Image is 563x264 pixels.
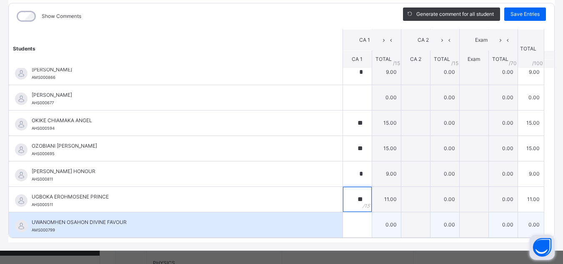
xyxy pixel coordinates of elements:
[488,110,518,136] td: 0.00
[15,67,28,80] img: default.svg
[352,56,363,62] span: CA 1
[15,169,28,181] img: default.svg
[372,212,401,237] td: 0.00
[15,220,28,232] img: default.svg
[15,143,28,156] img: default.svg
[430,59,459,85] td: 0.00
[375,56,392,62] span: TOTAL
[518,29,544,68] th: TOTAL
[430,161,459,186] td: 0.00
[430,186,459,212] td: 0.00
[430,136,459,161] td: 0.00
[518,186,544,212] td: 11.00
[518,212,544,237] td: 0.00
[488,136,518,161] td: 0.00
[372,186,401,212] td: 11.00
[488,186,518,212] td: 0.00
[430,110,459,136] td: 0.00
[372,85,401,110] td: 0.00
[451,59,458,67] span: / 15
[410,56,421,62] span: CA 2
[509,59,517,67] span: / 70
[15,118,28,131] img: default.svg
[32,142,324,150] span: OZOBIANI [PERSON_NAME]
[15,93,28,105] img: default.svg
[430,85,459,110] td: 0.00
[32,66,324,73] span: [PERSON_NAME]
[532,59,543,67] span: /100
[510,10,540,18] span: Save Entries
[372,110,401,136] td: 15.00
[349,36,380,44] span: CA 1
[466,36,497,44] span: Exam
[32,151,55,156] span: AHS000695
[468,56,480,62] span: Exam
[416,10,494,18] span: Generate comment for all student
[32,177,53,181] span: AHS000811
[32,202,53,207] span: AHS000511
[32,219,324,226] span: UWANOMHEN OSAHON DIVINE FAVOUR
[518,110,544,136] td: 15.00
[13,45,35,51] span: Students
[530,235,555,260] button: Open asap
[15,194,28,207] img: default.svg
[430,212,459,237] td: 0.00
[372,59,401,85] td: 9.00
[518,161,544,186] td: 9.00
[32,168,324,175] span: [PERSON_NAME] HONOUR
[518,59,544,85] td: 9.00
[488,212,518,237] td: 0.00
[492,56,508,62] span: TOTAL
[488,59,518,85] td: 0.00
[32,228,55,232] span: AMS000799
[32,193,324,201] span: UGBOKA EROHMOSENE PRINCE
[32,117,324,124] span: OKIKE CHIAMAKA ANGEL
[488,161,518,186] td: 0.00
[518,136,544,161] td: 15.00
[42,13,81,20] label: Show Comments
[434,56,450,62] span: TOTAL
[372,136,401,161] td: 15.00
[518,85,544,110] td: 0.00
[32,126,55,131] span: AHS000594
[393,59,400,67] span: / 15
[488,85,518,110] td: 0.00
[32,101,54,105] span: AHS000677
[408,36,439,44] span: CA 2
[32,75,55,80] span: AMS000866
[32,91,324,99] span: [PERSON_NAME]
[372,161,401,186] td: 9.00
